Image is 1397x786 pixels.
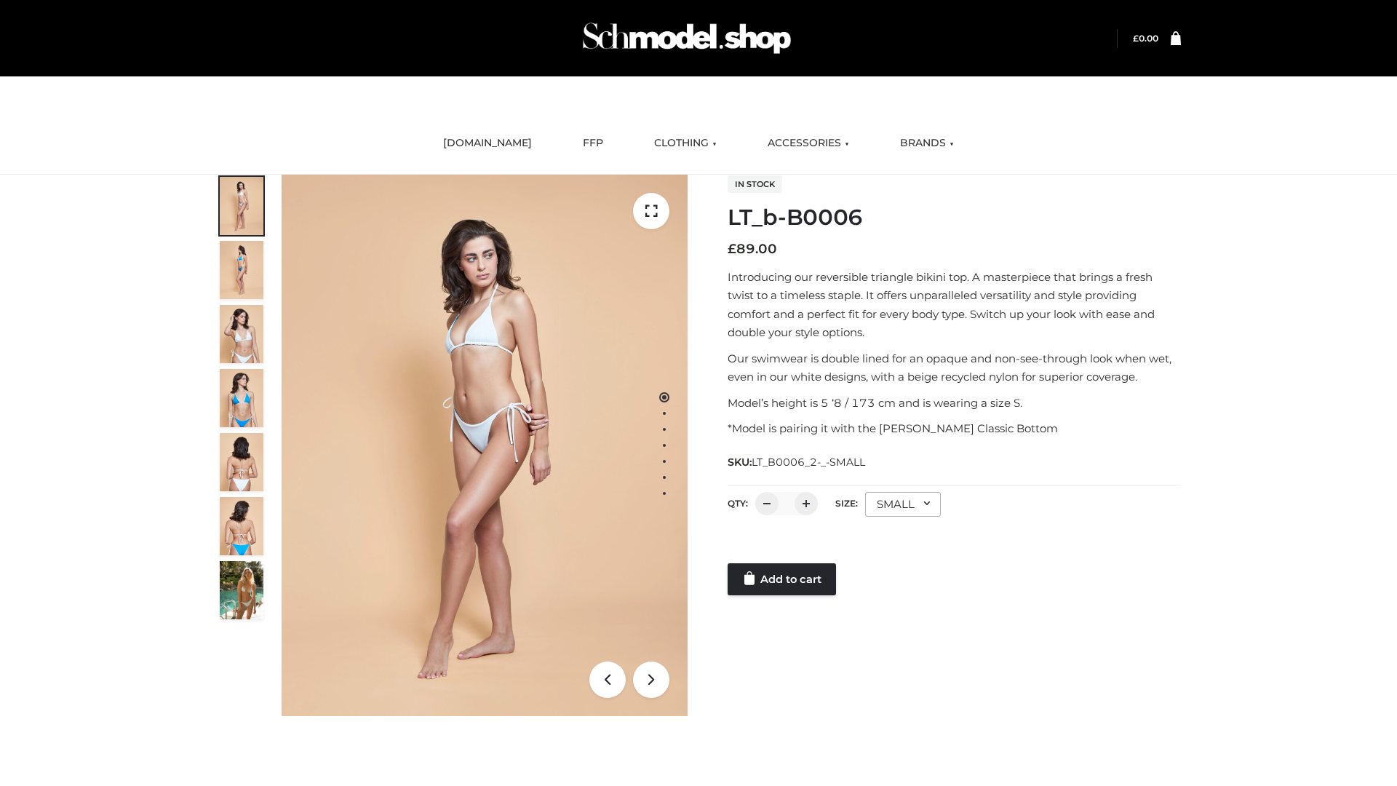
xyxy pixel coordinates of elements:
[835,498,858,509] label: Size:
[728,394,1181,413] p: Model’s height is 5 ‘8 / 173 cm and is wearing a size S.
[1133,33,1158,44] a: £0.00
[220,305,263,363] img: ArielClassicBikiniTop_CloudNine_AzureSky_OW114ECO_3-scaled.jpg
[643,127,728,159] a: CLOTHING
[220,561,263,619] img: Arieltop_CloudNine_AzureSky2.jpg
[220,433,263,491] img: ArielClassicBikiniTop_CloudNine_AzureSky_OW114ECO_7-scaled.jpg
[728,175,782,193] span: In stock
[865,492,941,517] div: SMALL
[728,349,1181,386] p: Our swimwear is double lined for an opaque and non-see-through look when wet, even in our white d...
[282,175,688,716] img: ArielClassicBikiniTop_CloudNine_AzureSky_OW114ECO_1
[728,241,736,257] span: £
[728,205,1181,231] h1: LT_b-B0006
[1133,33,1139,44] span: £
[220,177,263,235] img: ArielClassicBikiniTop_CloudNine_AzureSky_OW114ECO_1-scaled.jpg
[728,498,748,509] label: QTY:
[889,127,965,159] a: BRANDS
[728,563,836,595] a: Add to cart
[728,241,777,257] bdi: 89.00
[757,127,860,159] a: ACCESSORIES
[220,369,263,427] img: ArielClassicBikiniTop_CloudNine_AzureSky_OW114ECO_4-scaled.jpg
[728,419,1181,438] p: *Model is pairing it with the [PERSON_NAME] Classic Bottom
[572,127,614,159] a: FFP
[220,241,263,299] img: ArielClassicBikiniTop_CloudNine_AzureSky_OW114ECO_2-scaled.jpg
[578,9,796,67] img: Schmodel Admin 964
[432,127,543,159] a: [DOMAIN_NAME]
[728,268,1181,342] p: Introducing our reversible triangle bikini top. A masterpiece that brings a fresh twist to a time...
[728,453,867,471] span: SKU:
[1133,33,1158,44] bdi: 0.00
[220,497,263,555] img: ArielClassicBikiniTop_CloudNine_AzureSky_OW114ECO_8-scaled.jpg
[752,456,865,469] span: LT_B0006_2-_-SMALL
